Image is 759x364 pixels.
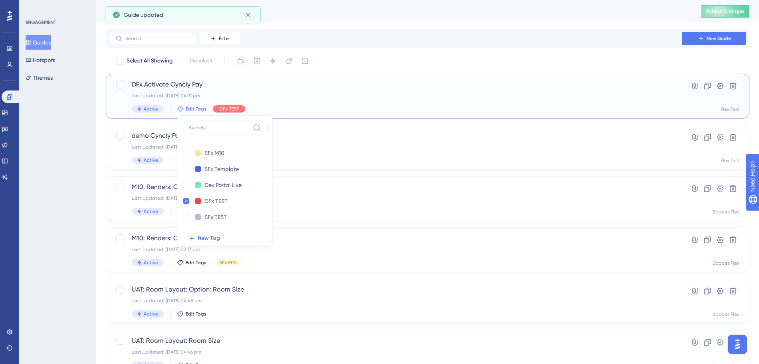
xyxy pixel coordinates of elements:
[132,80,659,89] span: DFx Activate Cyncly Pay
[204,212,236,222] input: New Tag
[189,125,250,131] input: Search...
[144,106,158,112] span: Active
[186,106,206,112] span: Edit Tags
[26,53,55,67] button: Hotspots
[132,144,659,150] div: Last Updated: [DATE] 03:26 pm
[106,6,681,17] div: Guides
[177,106,206,112] button: Edit Tags
[132,195,659,201] div: Last Updated: [DATE] 02:17 pm
[190,56,212,66] span: Deselect
[713,311,739,318] div: Spaces Flex
[26,19,56,26] div: ENGAGEMENT
[219,35,230,42] span: Filter
[713,209,739,215] div: Spaces Flex
[183,54,220,68] button: Deselect
[144,208,158,215] span: Active
[132,246,659,253] div: Last Updated: [DATE] 02:17 pm
[706,8,745,14] span: Publish Changes
[132,285,659,294] span: UAT: Room Layout: Option: Room Size
[204,148,236,158] input: New Tag
[682,32,746,45] button: New Guide
[204,228,236,238] input: New Tag
[186,259,206,266] span: Edit Tags
[126,56,173,66] span: Select All Showing
[26,70,53,85] button: Themes
[132,336,659,346] span: UAT: Room Layout: Room Size
[132,298,659,304] div: Last Updated: [DATE] 04:48 pm
[125,36,190,41] input: Search
[204,196,236,206] input: New Tag
[19,2,50,12] span: Need Help?
[124,10,164,20] span: Guide updated.
[182,230,272,246] button: New Tag
[132,349,659,355] div: Last Updated: [DATE] 04:46 pm
[132,233,659,243] span: M10: Renders: Option: Lighting
[204,180,244,190] input: New Tag
[144,311,158,317] span: Active
[132,182,659,192] span: M10: Renders: Option: Renders
[186,311,206,317] span: Edit Tags
[701,5,749,18] button: Publish Changes
[26,35,51,50] button: Guides
[200,32,240,45] button: Filter
[713,260,739,266] div: Spaces Flex
[177,259,206,266] button: Edit Tags
[219,259,237,266] span: SFx M10
[725,332,749,356] iframe: UserGuiding AI Assistant Launcher
[219,106,239,112] span: DFx TEST
[132,131,659,141] span: demo Cyncly Pay banner
[198,233,220,243] span: New Tag
[177,311,206,317] button: Edit Tags
[707,35,731,42] span: New Guide
[144,157,158,163] span: Active
[132,93,659,99] div: Last Updated: [DATE] 04:21 pm
[721,157,739,164] div: Flex Test
[721,106,739,113] div: Flex Test
[204,164,240,174] input: New Tag
[144,259,158,266] span: Active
